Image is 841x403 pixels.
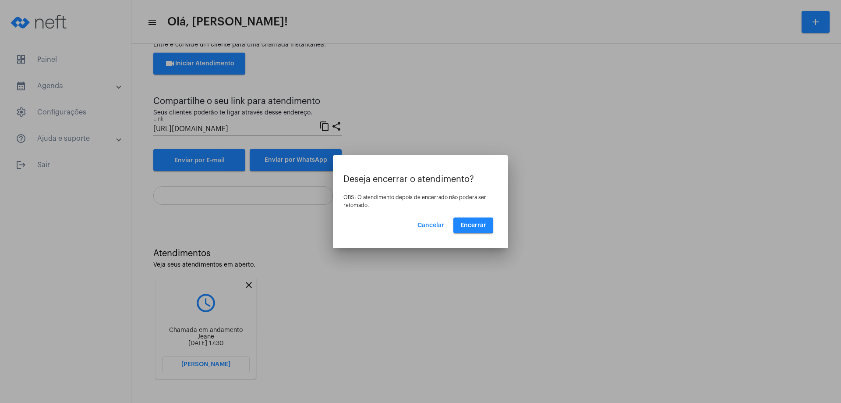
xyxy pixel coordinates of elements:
button: Encerrar [453,218,493,233]
button: Cancelar [410,218,451,233]
p: Deseja encerrar o atendimento? [343,175,498,184]
span: Cancelar [417,222,444,228]
span: Encerrar [460,222,486,228]
span: OBS: O atendimento depois de encerrado não poderá ser retomado. [343,195,486,208]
